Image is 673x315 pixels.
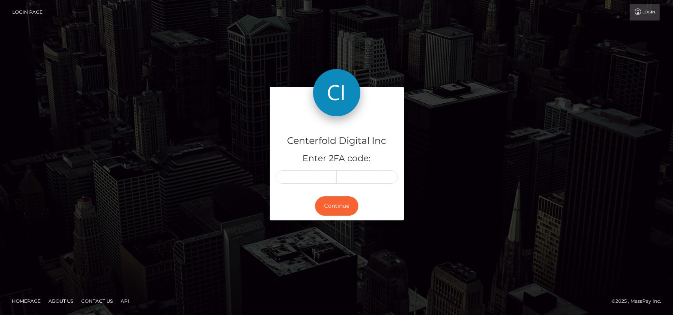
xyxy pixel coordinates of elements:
[315,196,358,216] button: Continue
[630,4,660,21] a: Login
[78,295,116,307] a: Contact Us
[117,295,132,307] a: API
[313,69,360,116] img: Centerfold Digital Inc
[45,295,76,307] a: About Us
[9,295,44,307] a: Homepage
[276,153,398,165] h5: Enter 2FA code:
[276,134,398,148] h4: Centerfold Digital Inc
[611,297,667,306] div: © 2025 , MassPay Inc.
[12,4,43,21] a: Login Page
